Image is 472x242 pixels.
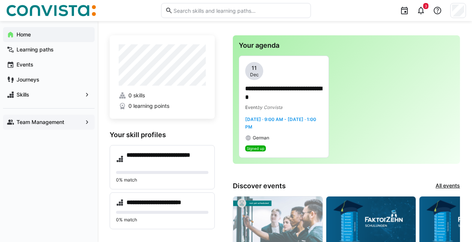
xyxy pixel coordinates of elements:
[245,104,257,110] span: Event
[119,92,206,99] a: 0 skills
[128,92,145,99] span: 0 skills
[110,131,215,139] h3: Your skill profiles
[116,177,208,183] p: 0% match
[247,146,264,151] span: Signed up
[252,64,257,72] span: 11
[173,7,307,14] input: Search skills and learning paths…
[116,217,208,223] p: 0% match
[245,116,316,130] span: [DATE] · 9:00 AM - [DATE] · 1:00 PM
[250,72,259,78] span: Dec
[128,102,169,110] span: 0 learning points
[425,4,427,8] span: 3
[436,182,460,190] a: All events
[239,41,454,50] h3: Your agenda
[233,182,286,190] h3: Discover events
[257,104,282,110] span: by Convista
[253,135,269,141] span: German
